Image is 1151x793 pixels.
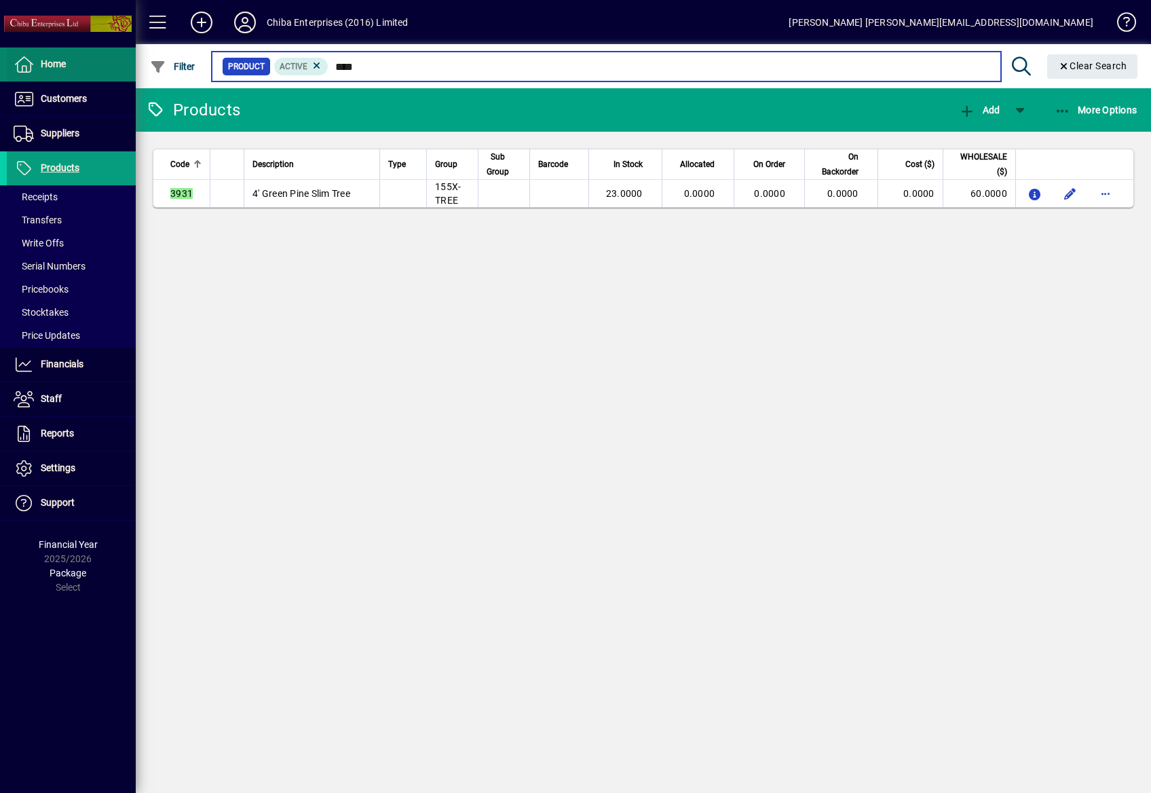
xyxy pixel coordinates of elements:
button: Clear [1047,54,1138,79]
span: 0.0000 [754,188,785,199]
mat-chip: Activation Status: Active [274,58,328,75]
a: Price Updates [7,324,136,347]
span: Customers [41,93,87,104]
a: Customers [7,82,136,116]
button: Add [180,10,223,35]
a: Suppliers [7,117,136,151]
a: Financials [7,348,136,382]
span: Home [41,58,66,69]
div: In Stock [597,157,655,172]
span: On Order [753,157,785,172]
span: Group [435,157,457,172]
a: Pricebooks [7,278,136,301]
div: Allocated [671,157,727,172]
a: Reports [7,417,136,451]
span: Price Updates [14,330,80,341]
div: [PERSON_NAME] [PERSON_NAME][EMAIL_ADDRESS][DOMAIN_NAME] [789,12,1093,33]
div: Group [435,157,470,172]
div: Code [170,157,202,172]
span: Package [50,568,86,578]
span: In Stock [614,157,643,172]
span: Add [959,105,1000,115]
button: Edit [1059,183,1081,204]
a: Receipts [7,185,136,208]
div: Sub Group [487,149,521,179]
div: Type [388,157,418,172]
a: Serial Numbers [7,255,136,278]
div: Barcode [538,157,580,172]
span: Pricebooks [14,284,69,295]
span: Type [388,157,406,172]
span: Cost ($) [905,157,935,172]
span: Support [41,497,75,508]
span: Description [252,157,294,172]
button: More Options [1051,98,1141,122]
a: Stocktakes [7,301,136,324]
button: More options [1095,183,1116,204]
div: Description [252,157,371,172]
span: Stocktakes [14,307,69,318]
span: 155X-TREE [435,181,461,206]
span: 0.0000 [684,188,715,199]
span: 23.0000 [606,188,643,199]
span: Products [41,162,79,173]
button: Filter [147,54,199,79]
div: Chiba Enterprises (2016) Limited [267,12,409,33]
span: On Backorder [813,149,858,179]
span: Allocated [680,157,715,172]
span: 4' Green Pine Slim Tree [252,188,350,199]
a: Staff [7,382,136,416]
span: More Options [1055,105,1137,115]
div: On Order [742,157,797,172]
span: Transfers [14,215,62,225]
span: Financial Year [39,539,98,550]
span: Settings [41,462,75,473]
span: Product [228,60,265,73]
span: WHOLESALE ($) [951,149,1007,179]
span: Financials [41,358,83,369]
span: Suppliers [41,128,79,139]
button: Profile [223,10,267,35]
a: Support [7,486,136,520]
button: Add [956,98,1003,122]
span: Code [170,157,189,172]
span: Barcode [538,157,568,172]
span: Active [280,62,307,71]
div: Products [146,99,240,121]
td: 0.0000 [878,180,943,207]
a: Transfers [7,208,136,232]
span: Reports [41,428,74,439]
a: Home [7,48,136,81]
span: Staff [41,393,62,404]
span: Clear Search [1058,60,1127,71]
span: Receipts [14,191,58,202]
span: Filter [150,61,195,72]
a: Settings [7,451,136,485]
a: Knowledge Base [1107,3,1134,47]
div: On Backorder [813,149,871,179]
span: Serial Numbers [14,261,86,272]
em: 3931 [170,188,193,199]
span: Write Offs [14,238,64,248]
span: 0.0000 [827,188,858,199]
span: Sub Group [487,149,509,179]
td: 60.0000 [943,180,1015,207]
a: Write Offs [7,232,136,255]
